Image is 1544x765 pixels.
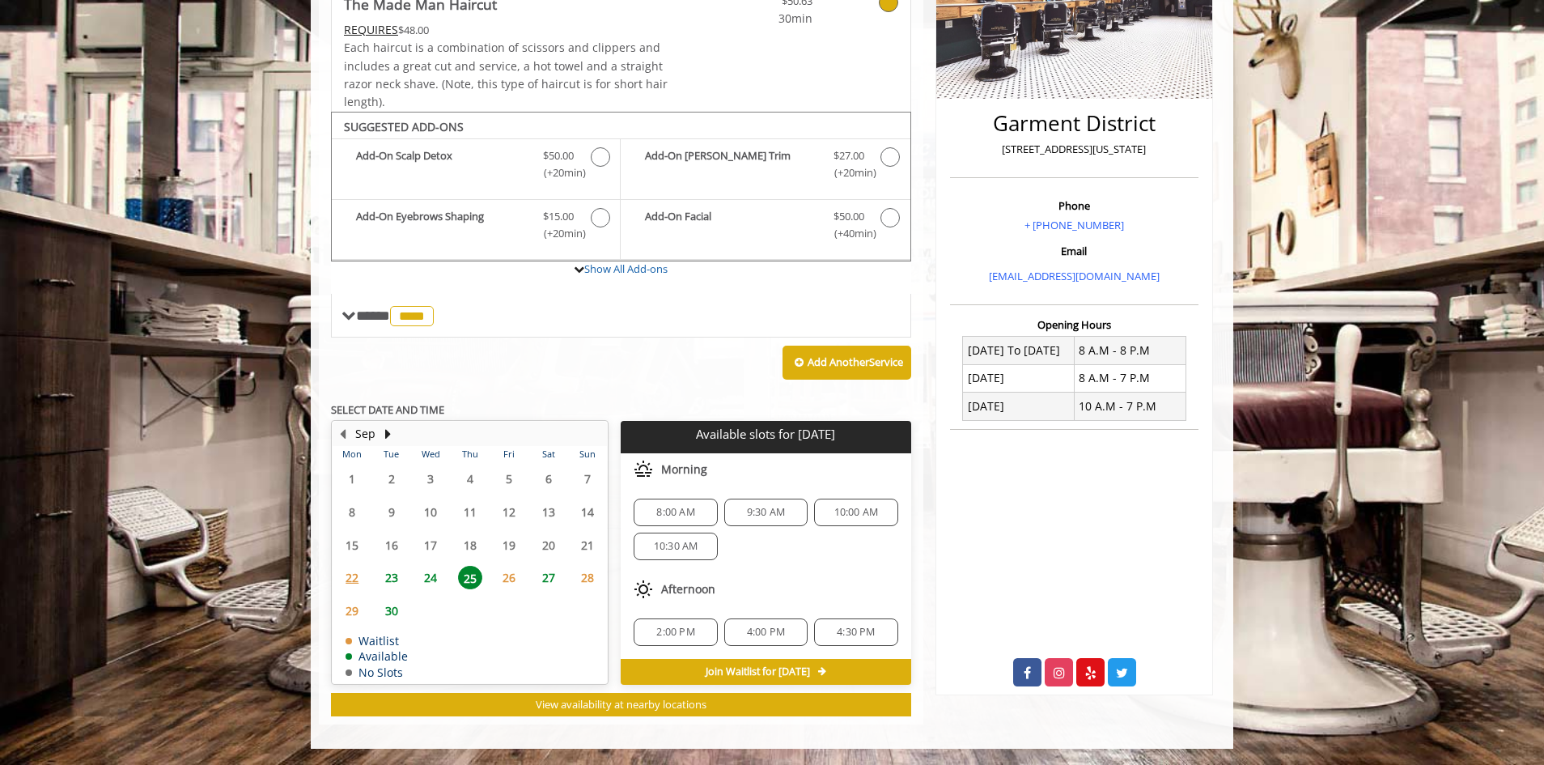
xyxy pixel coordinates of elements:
td: Waitlist [346,635,408,647]
span: (+40min ) [825,225,872,242]
span: 27 [537,566,561,589]
span: 9:30 AM [747,506,785,519]
td: Select day22 [333,562,371,595]
span: 30min [717,10,812,28]
span: 29 [340,599,364,623]
span: 10:30 AM [654,540,698,553]
a: Show All Add-ons [584,261,668,276]
td: [DATE] [963,364,1075,392]
span: $15.00 [543,208,574,225]
h3: Email [954,245,1194,257]
h3: Phone [954,200,1194,211]
span: (+20min ) [825,164,872,181]
label: Add-On Scalp Detox [340,147,612,185]
p: [STREET_ADDRESS][US_STATE] [954,141,1194,158]
div: 4:30 PM [814,618,897,646]
b: SELECT DATE AND TIME [331,402,444,417]
span: 8:00 AM [656,506,694,519]
label: Add-On Eyebrows Shaping [340,208,612,246]
div: 4:00 PM [724,618,808,646]
span: View availability at nearby locations [536,697,706,712]
label: Add-On Facial [629,208,901,246]
th: Fri [490,446,528,462]
span: 22 [340,566,364,589]
button: Previous Month [336,425,349,443]
b: Add Another Service [808,355,903,369]
button: Sep [355,425,375,443]
div: 10:00 AM [814,499,897,526]
span: 30 [380,599,404,623]
b: Add-On Eyebrows Shaping [356,208,527,242]
td: Available [346,650,408,662]
span: 28 [575,566,600,589]
div: The Made Man Haircut Add-onS [331,112,911,262]
th: Mon [333,446,371,462]
span: Join Waitlist for [DATE] [706,665,810,678]
th: Sat [528,446,567,462]
div: 10:30 AM [634,533,717,560]
td: Select day27 [528,562,567,595]
th: Tue [371,446,410,462]
td: [DATE] To [DATE] [963,337,1075,364]
div: 2:00 PM [634,618,717,646]
td: Select day28 [568,562,608,595]
p: Available slots for [DATE] [627,427,904,441]
span: This service needs some Advance to be paid before we block your appointment [344,22,398,37]
span: (+20min ) [535,225,583,242]
span: Morning [661,463,707,476]
label: Add-On Beard Trim [629,147,901,185]
span: Each haircut is a combination of scissors and clippers and includes a great cut and service, a ho... [344,40,668,109]
td: Select day29 [333,594,371,627]
td: Select day24 [411,562,450,595]
div: 8:00 AM [634,499,717,526]
h2: Garment District [954,112,1194,135]
td: 10 A.M - 7 P.M [1074,393,1186,420]
span: 25 [458,566,482,589]
b: Add-On Scalp Detox [356,147,527,181]
div: 9:30 AM [724,499,808,526]
td: 8 A.M - 8 P.M [1074,337,1186,364]
span: 4:00 PM [747,626,785,639]
b: Add-On [PERSON_NAME] Trim [645,147,817,181]
img: afternoon slots [634,580,653,599]
th: Sun [568,446,608,462]
td: Select day25 [450,562,489,595]
span: 24 [418,566,443,589]
div: $48.00 [344,21,669,39]
td: Select day23 [371,562,410,595]
img: morning slots [634,460,653,479]
td: [DATE] [963,393,1075,420]
span: Afternoon [661,583,715,596]
span: 23 [380,566,404,589]
span: 2:00 PM [656,626,694,639]
td: No Slots [346,666,408,678]
a: + [PHONE_NUMBER] [1024,218,1124,232]
td: 8 A.M - 7 P.M [1074,364,1186,392]
button: View availability at nearby locations [331,693,911,716]
span: $50.00 [834,208,864,225]
th: Thu [450,446,489,462]
span: $50.00 [543,147,574,164]
b: Add-On Facial [645,208,817,242]
h3: Opening Hours [950,319,1198,330]
a: [EMAIL_ADDRESS][DOMAIN_NAME] [989,269,1160,283]
span: $27.00 [834,147,864,164]
th: Wed [411,446,450,462]
button: Add AnotherService [783,346,911,380]
span: 10:00 AM [834,506,879,519]
button: Next Month [381,425,394,443]
span: 26 [497,566,521,589]
td: Select day26 [490,562,528,595]
b: SUGGESTED ADD-ONS [344,119,464,134]
td: Select day30 [371,594,410,627]
span: 4:30 PM [837,626,875,639]
span: (+20min ) [535,164,583,181]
